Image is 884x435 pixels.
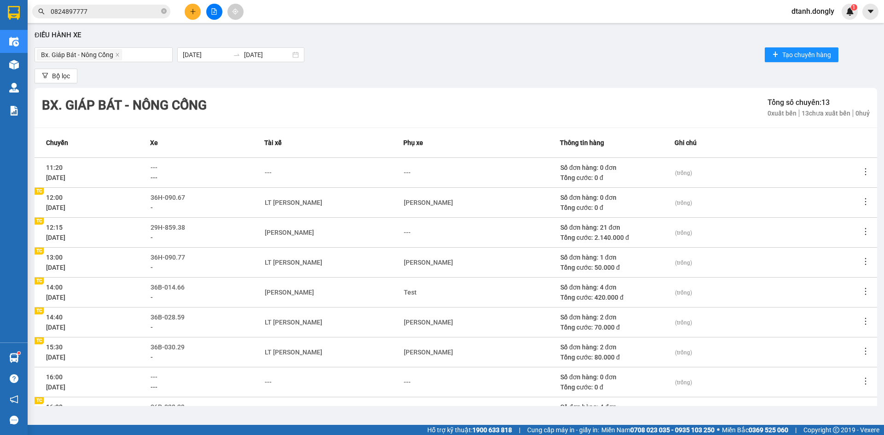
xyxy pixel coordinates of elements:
span: 36B-028.29 [151,403,185,411]
span: 36H-090.67 [151,194,185,201]
input: Tìm tên, số ĐT hoặc mã đơn [51,6,159,17]
span: 16:00 [46,373,63,381]
span: (trống) [675,260,692,266]
div: Số đơn hàng: 2 đơn [560,312,674,322]
span: [DATE] [46,234,65,241]
span: 1 [852,4,855,11]
div: --- [265,168,272,178]
button: aim [227,4,244,20]
input: Ngày kết thúc [244,50,291,60]
span: 0 huỷ [853,110,870,117]
span: question-circle [10,374,18,383]
strong: 1900 633 818 [472,426,512,434]
div: TC [35,278,44,284]
span: --- [151,174,157,181]
div: TC [35,337,44,344]
span: [DATE] [46,354,65,361]
span: to [233,51,240,58]
span: plus [190,8,196,15]
span: more [861,377,870,386]
span: more [861,257,870,266]
span: - [151,234,153,241]
sup: 1 [17,352,20,354]
button: caret-down [862,4,878,20]
strong: 0369 525 060 [749,426,788,434]
span: notification [10,395,18,404]
div: LT [PERSON_NAME] [265,197,322,208]
div: Số đơn hàng: 1 đơn [560,252,674,262]
span: aim [232,8,238,15]
div: Số đơn hàng: 4 đơn [560,402,674,412]
img: warehouse-icon [9,37,19,46]
span: message [10,416,18,424]
div: LT [PERSON_NAME] [265,317,322,327]
div: Test [404,287,417,297]
span: | [519,425,520,435]
button: filterBộ lọc [35,69,77,83]
span: - [151,354,153,361]
span: filter [42,72,48,80]
span: copyright [833,427,839,433]
span: [DATE] [46,294,65,301]
span: more [861,167,870,176]
div: [PERSON_NAME] [404,317,453,327]
span: close-circle [161,8,167,14]
div: --- [404,377,411,387]
span: swap-right [233,51,240,58]
span: 13 chưa xuất bến [799,110,853,117]
span: 12:15 [46,224,63,231]
span: Miền Bắc [722,425,788,435]
div: --- [265,377,272,387]
span: 12:00 [46,194,63,201]
span: dtanh.dongly [784,6,842,17]
span: Bộ lọc [52,71,70,81]
span: 0 xuất bến [768,110,799,117]
span: Bx. Giáp Bát - Nông Cống [41,50,113,60]
span: (trống) [675,349,692,356]
span: Bx. Giáp Bát - Nông Cống [37,49,122,60]
div: Tổng cước: 0 đ [560,203,674,213]
strong: 0708 023 035 - 0935 103 250 [630,426,715,434]
span: - [151,264,153,271]
span: file-add [211,8,217,15]
div: [PERSON_NAME] [404,347,453,357]
span: - [151,204,153,211]
div: TC [35,307,44,314]
span: Chuyến [46,138,68,148]
div: Tổng cước: 50.000 đ [560,262,674,273]
span: search [38,8,45,15]
span: Phụ xe [403,138,423,148]
span: (trống) [675,200,692,206]
div: Tổng cước: 0 đ [560,382,674,392]
span: [DATE] [46,324,65,331]
span: 36H-090.77 [151,254,185,261]
span: (trống) [675,230,692,236]
div: [PERSON_NAME] [404,197,453,208]
div: TC [35,248,44,255]
button: plus [185,4,201,20]
div: Tổng số chuyến: 13 [768,97,870,108]
span: --- [151,383,157,391]
div: TC [35,218,44,225]
span: [DATE] [46,174,65,181]
div: Số đơn hàng: 2 đơn [560,342,674,352]
div: [PERSON_NAME] [265,287,314,297]
span: more [861,227,870,236]
span: [DATE] [46,383,65,391]
span: Tạo chuyến hàng [782,50,831,60]
span: Miền Nam [601,425,715,435]
span: --- [151,373,157,381]
span: - [151,294,153,301]
div: Tổng cước: 0 đ [560,173,674,183]
span: Tài xế [264,138,282,148]
span: 16:30 [46,403,63,411]
span: 13:00 [46,254,63,261]
img: warehouse-icon [9,60,19,70]
span: Xe [150,138,158,148]
div: --- [404,168,411,178]
span: more [861,347,870,356]
span: caret-down [867,7,875,16]
span: - [151,324,153,331]
span: 14:00 [46,284,63,291]
button: plusTạo chuyến hàng [765,47,838,62]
